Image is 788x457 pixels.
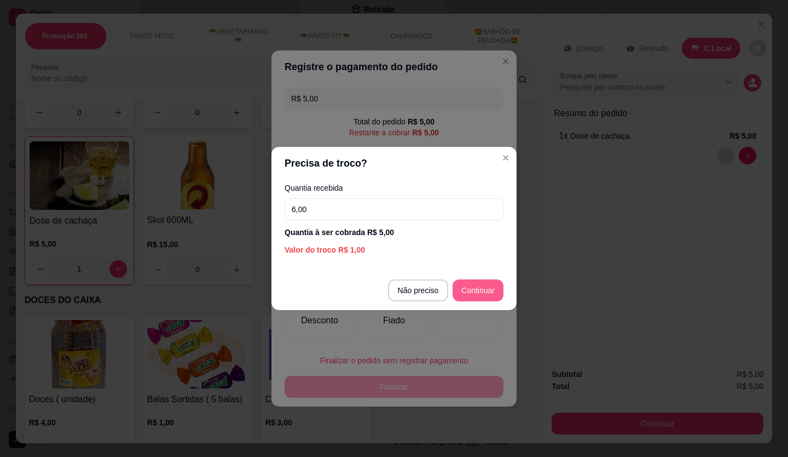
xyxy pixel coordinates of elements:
button: Continuar [453,279,503,301]
div: Quantia à ser cobrada R$ 5,00 [285,227,503,238]
header: Precisa de troco? [271,147,517,180]
label: Quantia recebida [285,184,503,192]
div: Valor do troco R$ 1,00 [285,244,503,255]
button: Close [497,149,514,167]
button: Não preciso [388,279,449,301]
